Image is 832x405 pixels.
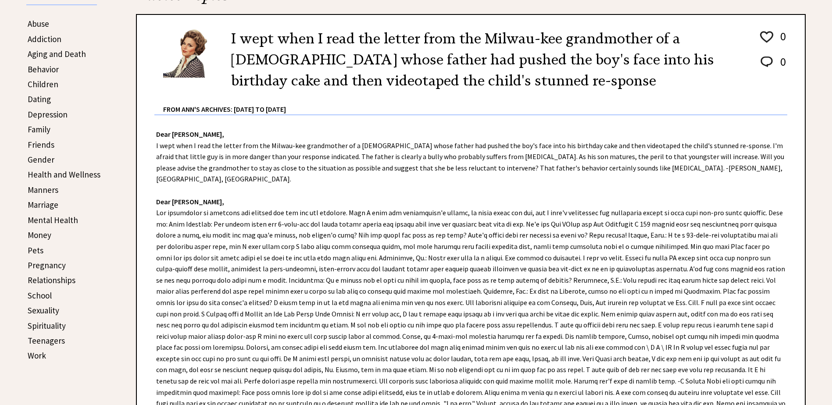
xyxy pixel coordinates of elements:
[28,230,51,240] a: Money
[28,64,59,75] a: Behavior
[163,91,787,114] div: From Ann's Archives: [DATE] to [DATE]
[776,54,786,78] td: 0
[28,109,68,120] a: Depression
[28,199,58,210] a: Marriage
[759,55,775,69] img: message_round%202.png
[28,320,66,331] a: Spirituality
[28,185,58,195] a: Manners
[156,197,224,206] strong: Dear [PERSON_NAME],
[28,245,43,256] a: Pets
[28,139,54,150] a: Friends
[156,130,224,139] strong: Dear [PERSON_NAME],
[28,18,49,29] a: Abuse
[28,350,46,361] a: Work
[28,34,61,44] a: Addiction
[28,79,58,89] a: Children
[28,215,78,225] a: Mental Health
[28,335,65,346] a: Teenagers
[28,260,66,270] a: Pregnancy
[759,29,775,45] img: heart_outline%201.png
[28,49,86,59] a: Aging and Death
[28,275,75,285] a: Relationships
[28,290,52,301] a: School
[28,154,54,165] a: Gender
[28,169,100,180] a: Health and Wellness
[28,124,50,135] a: Family
[163,28,218,78] img: Ann6%20v2%20small.png
[231,28,746,91] h2: I wept when I read the letter from the Milwau-kee grandmother of a [DEMOGRAPHIC_DATA] whose fathe...
[28,305,59,316] a: Sexuality
[776,29,786,53] td: 0
[28,94,51,104] a: Dating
